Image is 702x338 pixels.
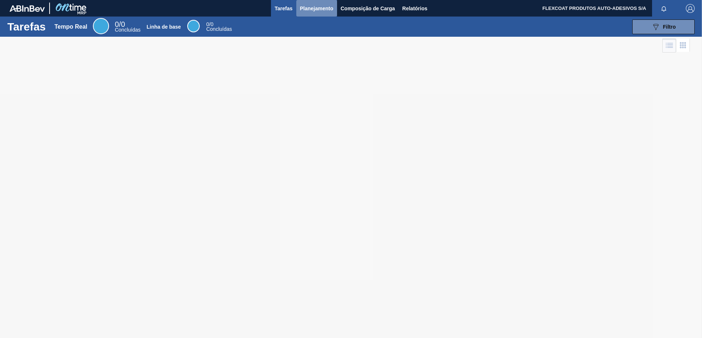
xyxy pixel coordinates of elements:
div: Real Time [93,18,109,34]
span: Filtro [663,24,676,30]
img: TNhmsLtSVTkK8tSr43FrP2fwEKptu5GPRR3wAAAABJRU5ErkJggg== [10,5,45,12]
div: Real Time [115,21,141,32]
span: Composição de Carga [341,4,395,13]
div: Linha de base [146,24,181,30]
h1: Tarefas [7,22,46,31]
div: Base Line [187,20,200,32]
span: Concluídas [206,26,232,32]
span: 0 [115,20,119,28]
button: Notificações [652,3,676,14]
div: Tempo Real [54,24,87,30]
span: / 0 [115,20,125,28]
span: Tarefas [275,4,293,13]
div: Base Line [206,22,232,32]
span: 0 [206,21,209,27]
span: / 0 [206,21,213,27]
button: Filtro [632,19,695,34]
span: Planejamento [300,4,333,13]
span: Relatórios [402,4,427,13]
span: Concluídas [115,27,141,33]
img: Logout [686,4,695,13]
